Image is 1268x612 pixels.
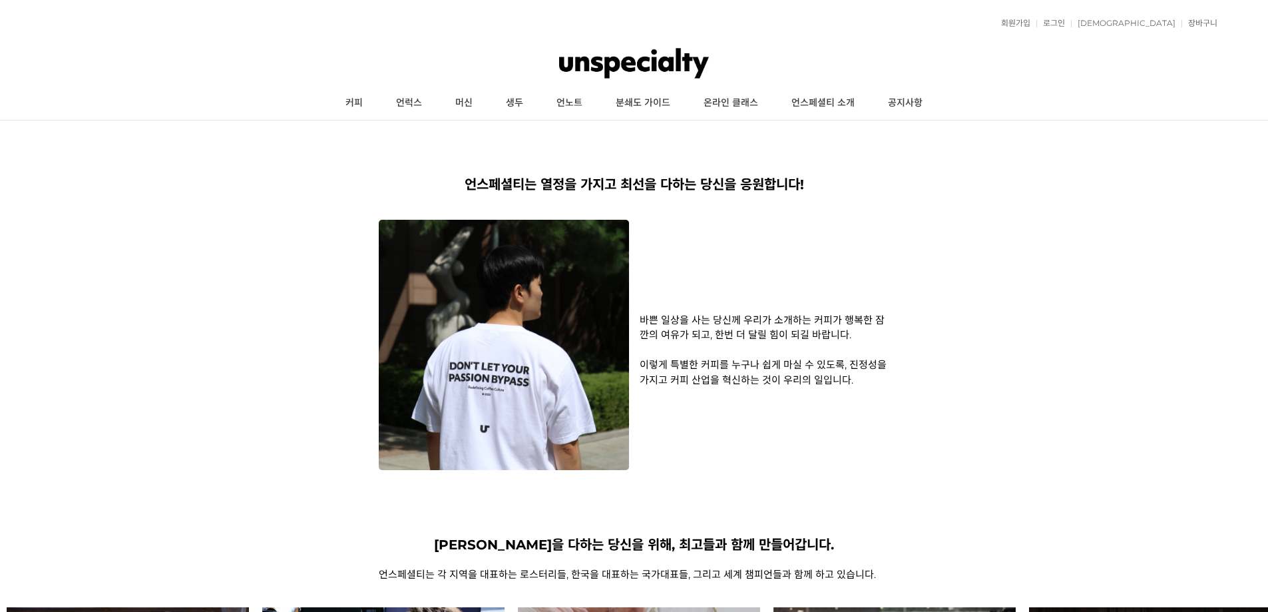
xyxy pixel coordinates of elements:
[379,534,890,553] div: [PERSON_NAME]을 다하는 당신을 위해, 최고들과 함께 만들어갑니다.
[379,220,629,470] img: 008h9phnna.jpg
[687,87,775,120] a: 온라인 클래스
[379,174,890,193] div: 언스페셜티는 열정을 가지고 최선을 다하는 당신을 응원합니다!
[439,87,489,120] a: 머신
[379,567,890,581] div: 언스페셜티는 각 지역을 대표하는 로스터리들, 한국을 대표하는 국가대표들, 그리고 세계 챔피언들과 함께 하고 있습니다.
[599,87,687,120] a: 분쇄도 가이드
[1181,19,1217,27] a: 장바구니
[775,87,871,120] a: 언스페셜티 소개
[634,313,890,388] div: 바쁜 일상을 사는 당신께 우리가 소개하는 커피가 행복한 잠깐의 여유가 되고, 한번 더 달릴 힘이 되길 바랍니다. 이렇게 특별한 커피를 누구나 쉽게 마실 수 있도록, 진정성을 ...
[379,87,439,120] a: 언럭스
[540,87,599,120] a: 언노트
[1036,19,1065,27] a: 로그인
[1071,19,1175,27] a: [DEMOGRAPHIC_DATA]
[994,19,1030,27] a: 회원가입
[559,43,709,83] img: 언스페셜티 몰
[489,87,540,120] a: 생두
[329,87,379,120] a: 커피
[871,87,939,120] a: 공지사항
